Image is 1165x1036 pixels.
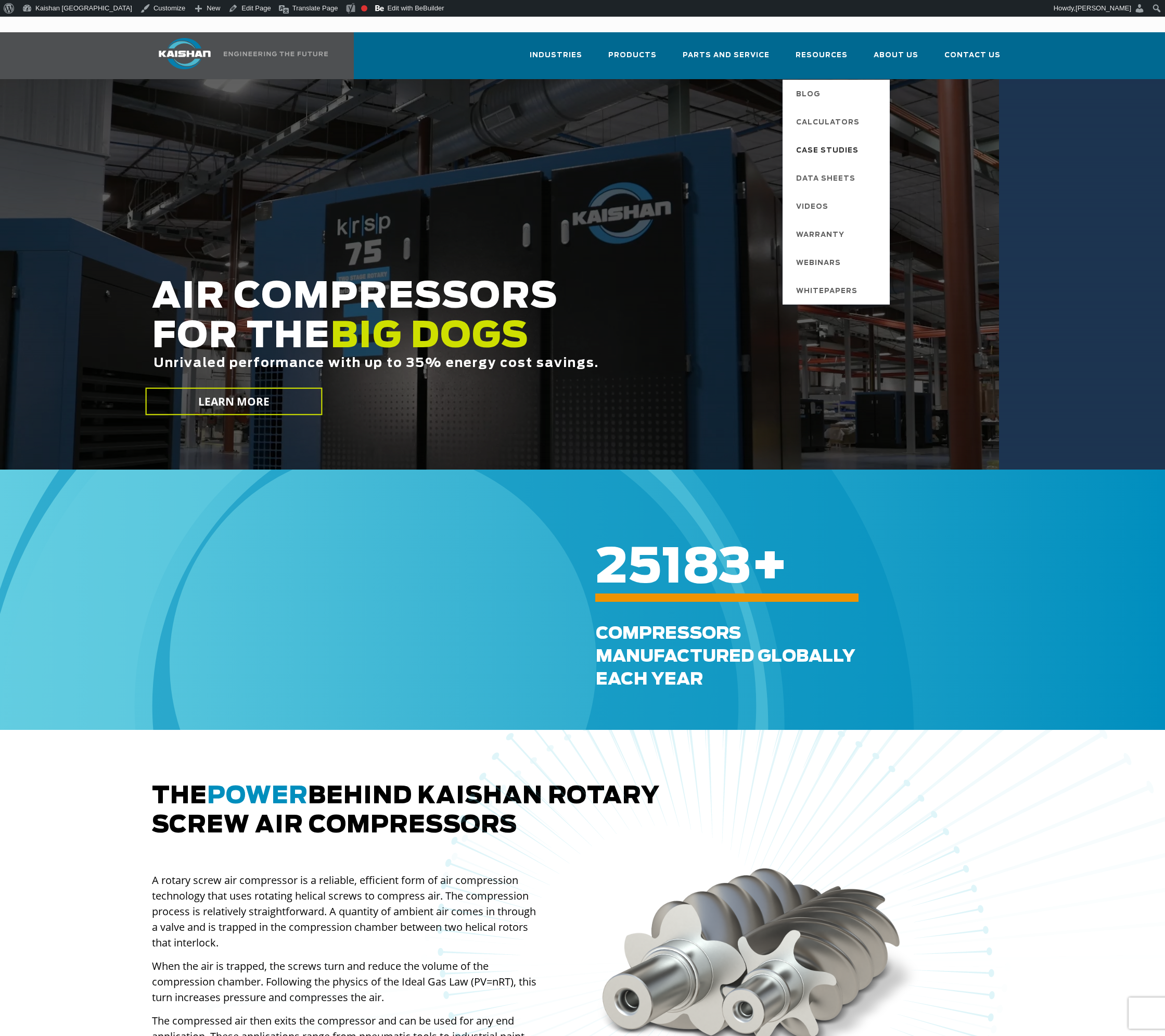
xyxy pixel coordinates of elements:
span: Calculators [796,114,860,132]
span: About Us [874,49,918,61]
span: [PERSON_NAME] [1076,4,1131,12]
span: Videos [796,198,828,216]
h2: The behind Kaishan rotary screw air compressors [152,782,1014,840]
a: Data Sheets [786,164,890,192]
a: Contact Us [944,42,1001,77]
span: Products [608,49,657,61]
a: Industries [530,42,582,77]
img: kaishan logo [146,38,224,69]
span: Case Studies [796,142,859,160]
span: Parts and Service [683,49,770,61]
span: Blog [796,86,821,104]
span: Unrivaled performance with up to 35% energy cost savings. [153,357,599,370]
h6: + [596,561,1119,575]
a: Warranty [786,220,890,248]
span: Contact Us [944,49,1001,61]
span: Industries [530,49,582,61]
span: 25183 [596,544,751,592]
span: Warranty [796,226,844,244]
p: A rotary screw air compressor is a reliable, efficient form of air compression technology that us... [152,873,541,951]
a: Case Studies [786,136,890,164]
a: Kaishan USA [146,32,330,79]
a: Blog [786,80,890,108]
a: Calculators [786,108,890,136]
a: Products [608,42,657,77]
div: Compressors Manufactured GLOBALLY each Year [596,622,1155,691]
a: Videos [786,192,890,220]
img: Engineering the future [224,52,328,56]
span: LEARN MORE [198,394,270,409]
a: About Us [874,42,918,77]
a: Whitepapers [786,276,890,305]
a: Resources [796,42,848,77]
a: LEARN MORE [145,388,322,415]
span: Data Sheets [796,170,855,188]
a: Parts and Service [683,42,770,77]
span: Resources [796,49,848,61]
span: Webinars [796,255,841,272]
span: Whitepapers [796,283,857,300]
span: BIG DOGS [330,319,529,355]
h2: AIR COMPRESSORS FOR THE [152,277,868,403]
div: Focus keyphrase not set [361,5,367,11]
p: When the air is trapped, the screws turn and reduce the volume of the compression chamber. Follow... [152,958,541,1005]
a: Webinars [786,248,890,276]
